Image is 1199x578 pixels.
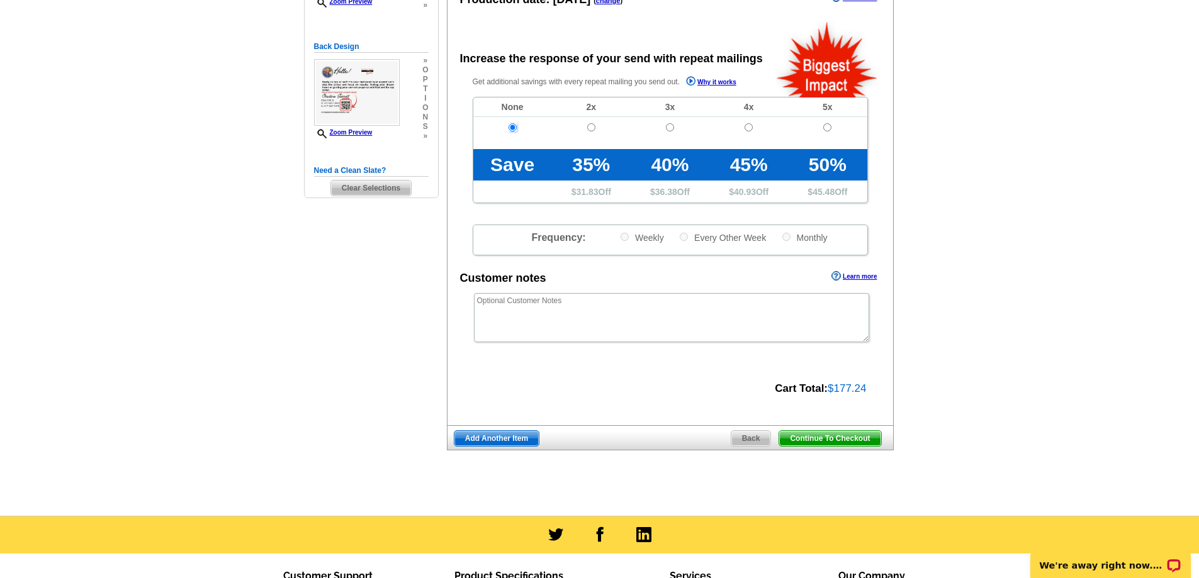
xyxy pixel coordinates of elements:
[422,103,428,113] span: o
[781,231,828,243] label: Monthly
[788,149,867,181] td: 50%
[454,430,539,447] a: Add Another Item
[709,181,788,203] td: $ Off
[460,50,763,67] div: Increase the response of your send with repeat mailings
[552,181,631,203] td: $ Off
[779,431,881,446] span: Continue To Checkout
[709,97,788,117] td: 4x
[788,181,867,203] td: $ Off
[788,97,867,117] td: 5x
[454,431,539,446] span: Add Another Item
[473,97,552,117] td: None
[531,232,585,243] span: Frequency:
[655,187,677,197] span: 36.38
[422,75,428,84] span: p
[731,430,772,447] a: Back
[422,1,428,10] span: »
[473,149,552,181] td: Save
[422,131,428,141] span: »
[331,181,411,196] span: Clear Selections
[828,382,866,394] span: $177.24
[731,431,771,446] span: Back
[422,94,428,103] span: i
[473,75,763,89] p: Get additional savings with every repeat mailing you send out.
[813,187,835,197] span: 45.48
[577,187,599,197] span: 31.83
[734,187,756,197] span: 40.93
[422,84,428,94] span: t
[686,76,736,89] a: Why it works
[631,181,709,203] td: $ Off
[314,129,373,136] a: Zoom Preview
[422,65,428,75] span: o
[631,149,709,181] td: 40%
[422,56,428,65] span: »
[422,113,428,122] span: n
[831,271,877,281] a: Learn more
[782,233,791,241] input: Monthly
[460,270,546,287] div: Customer notes
[775,20,879,97] img: biggestImpact.png
[314,59,400,126] img: small-thumb.jpg
[422,122,428,131] span: s
[314,165,429,177] h5: Need a Clean Slate?
[1022,538,1199,578] iframe: LiveChat chat widget
[678,231,766,243] label: Every Other Week
[680,233,688,241] input: Every Other Week
[552,149,631,181] td: 35%
[709,149,788,181] td: 45%
[775,382,828,394] strong: Cart Total:
[552,97,631,117] td: 2x
[619,231,664,243] label: Weekly
[631,97,709,117] td: 3x
[314,41,429,53] h5: Back Design
[621,233,629,241] input: Weekly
